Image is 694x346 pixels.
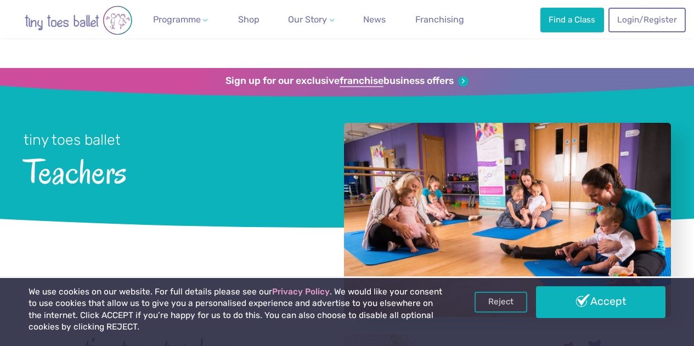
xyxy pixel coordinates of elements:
[234,9,264,31] a: Shop
[225,75,469,87] a: Sign up for our exclusivefranchisebusiness offers
[153,14,201,25] span: Programme
[149,9,212,31] a: Programme
[359,9,390,31] a: News
[415,14,464,25] span: Franchising
[24,150,315,190] span: Teachers
[29,286,443,333] p: We use cookies on our website. For full details please see our . We would like your consent to us...
[536,286,665,318] a: Accept
[284,9,338,31] a: Our Story
[238,14,259,25] span: Shop
[608,8,685,32] a: Login/Register
[13,5,144,35] img: tiny toes ballet
[272,287,330,297] a: Privacy Policy
[475,292,527,313] a: Reject
[288,14,327,25] span: Our Story
[411,9,469,31] a: Franchising
[540,8,604,32] a: Find a Class
[24,131,121,149] small: tiny toes ballet
[363,14,386,25] span: News
[340,75,383,87] strong: franchise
